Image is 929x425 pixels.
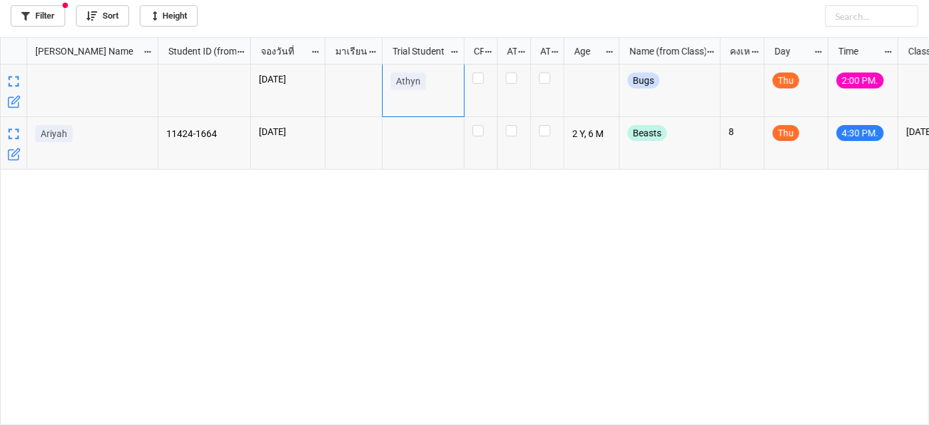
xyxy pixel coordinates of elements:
[628,125,667,141] div: Beasts
[385,44,450,59] div: Trial Student
[166,125,243,144] p: 11424-1664
[253,44,311,59] div: จองวันที่
[76,5,129,27] a: Sort
[773,125,799,141] div: Thu
[160,44,236,59] div: Student ID (from [PERSON_NAME] Name)
[836,72,884,88] div: 2:00 PM.
[140,5,198,27] a: Height
[628,72,659,88] div: Bugs
[327,44,369,59] div: มาเรียน
[825,5,918,27] input: Search...
[532,44,551,59] div: ATK
[259,72,317,86] p: [DATE]
[41,127,67,140] p: Ariyah
[831,44,884,59] div: Time
[729,125,756,138] p: 8
[773,72,799,88] div: Thu
[836,125,884,141] div: 4:30 PM.
[572,125,612,144] p: 2 Y, 6 M
[767,44,814,59] div: Day
[11,5,65,27] a: Filter
[466,44,484,59] div: CF
[566,44,606,59] div: Age
[1,38,158,65] div: grid
[499,44,518,59] div: ATT
[27,44,143,59] div: [PERSON_NAME] Name
[622,44,705,59] div: Name (from Class)
[396,74,421,88] p: Athyn
[722,44,750,59] div: คงเหลือ (from Nick Name)
[259,125,317,138] p: [DATE]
